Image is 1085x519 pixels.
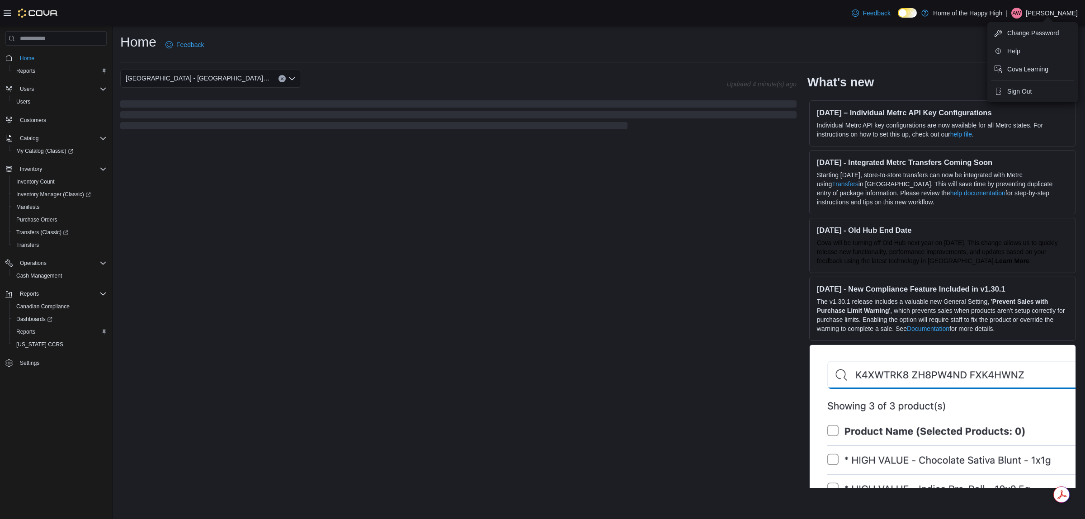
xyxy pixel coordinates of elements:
[13,326,39,337] a: Reports
[16,133,107,144] span: Catalog
[991,84,1074,99] button: Sign Out
[16,288,107,299] span: Reports
[16,316,52,323] span: Dashboards
[16,241,39,249] span: Transfers
[1007,28,1059,38] span: Change Password
[16,164,107,175] span: Inventory
[18,9,58,18] img: Cova
[16,53,38,64] a: Home
[9,175,110,188] button: Inventory Count
[1011,8,1022,19] div: Arianna Wood
[1007,47,1020,56] span: Help
[16,52,107,63] span: Home
[13,96,107,107] span: Users
[9,95,110,108] button: Users
[817,158,1068,167] h3: [DATE] - Integrated Metrc Transfers Coming Soon
[807,75,874,90] h2: What's new
[120,102,797,131] span: Loading
[817,108,1068,117] h3: [DATE] – Individual Metrc API Key Configurations
[13,214,107,225] span: Purchase Orders
[9,239,110,251] button: Transfers
[16,164,46,175] button: Inventory
[9,145,110,157] a: My Catalog (Classic)
[2,113,110,127] button: Customers
[13,314,56,325] a: Dashboards
[9,213,110,226] button: Purchase Orders
[1012,8,1021,19] span: AW
[176,40,204,49] span: Feedback
[2,257,110,269] button: Operations
[9,65,110,77] button: Reports
[20,85,34,93] span: Users
[13,301,107,312] span: Canadian Compliance
[13,240,107,250] span: Transfers
[16,114,107,126] span: Customers
[16,288,42,299] button: Reports
[9,313,110,326] a: Dashboards
[907,325,949,332] a: Documentation
[2,163,110,175] button: Inventory
[16,216,57,223] span: Purchase Orders
[995,257,1029,264] a: Learn More
[2,83,110,95] button: Users
[9,326,110,338] button: Reports
[13,301,73,312] a: Canadian Compliance
[126,73,269,84] span: [GEOGRAPHIC_DATA] - [GEOGRAPHIC_DATA] - Fire & Flower
[832,180,859,188] a: Transfers
[817,239,1058,264] span: Cova will be turning off Old Hub next year on [DATE]. This change allows us to quickly release ne...
[13,66,107,76] span: Reports
[16,191,91,198] span: Inventory Manager (Classic)
[13,96,34,107] a: Users
[16,147,73,155] span: My Catalog (Classic)
[13,270,107,281] span: Cash Management
[2,288,110,300] button: Reports
[9,226,110,239] a: Transfers (Classic)
[5,47,107,393] nav: Complex example
[20,165,42,173] span: Inventory
[13,326,107,337] span: Reports
[817,297,1068,333] p: The v1.30.1 release includes a valuable new General Setting, ' ', which prevents sales when produ...
[817,226,1068,235] h3: [DATE] - Old Hub End Date
[16,258,50,269] button: Operations
[13,146,77,156] a: My Catalog (Classic)
[20,55,34,62] span: Home
[950,131,972,138] a: help file
[2,51,110,64] button: Home
[288,75,296,82] button: Open list of options
[13,314,107,325] span: Dashboards
[9,300,110,313] button: Canadian Compliance
[16,133,42,144] button: Catalog
[13,66,39,76] a: Reports
[1026,8,1078,19] p: [PERSON_NAME]
[16,303,70,310] span: Canadian Compliance
[16,84,107,94] span: Users
[13,176,107,187] span: Inventory Count
[1006,8,1008,19] p: |
[991,44,1074,58] button: Help
[13,339,107,350] span: Washington CCRS
[20,290,39,297] span: Reports
[13,240,42,250] a: Transfers
[16,328,35,335] span: Reports
[9,338,110,351] button: [US_STATE] CCRS
[13,270,66,281] a: Cash Management
[991,62,1074,76] button: Cova Learning
[16,229,68,236] span: Transfers (Classic)
[120,33,156,51] h1: Home
[16,272,62,279] span: Cash Management
[16,341,63,348] span: [US_STATE] CCRS
[817,284,1068,293] h3: [DATE] - New Compliance Feature Included in v1.30.1
[950,189,1005,197] a: help documentation
[16,115,50,126] a: Customers
[9,188,110,201] a: Inventory Manager (Classic)
[20,359,39,367] span: Settings
[727,80,797,88] p: Updated 4 minute(s) ago
[16,178,55,185] span: Inventory Count
[863,9,890,18] span: Feedback
[848,4,894,22] a: Feedback
[991,26,1074,40] button: Change Password
[16,67,35,75] span: Reports
[16,358,43,368] a: Settings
